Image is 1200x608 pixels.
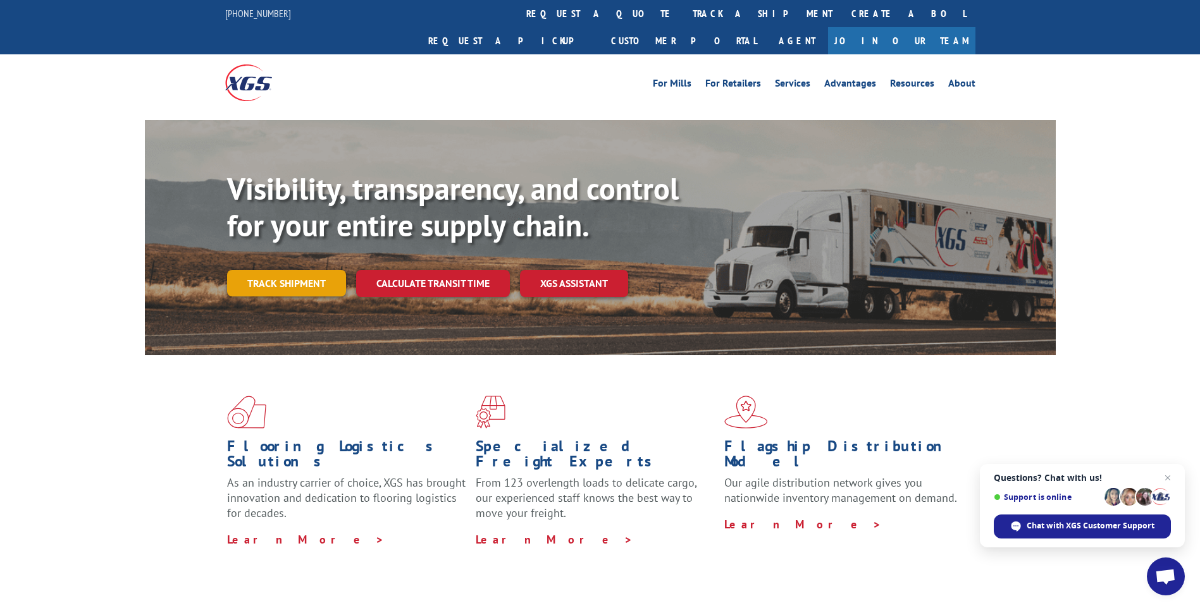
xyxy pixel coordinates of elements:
h1: Flagship Distribution Model [724,439,963,475]
img: xgs-icon-focused-on-flooring-red [476,396,505,429]
a: Track shipment [227,270,346,296]
a: Customer Portal [602,27,766,54]
a: Calculate transit time [356,270,510,297]
span: Support is online [994,492,1100,502]
a: About [948,78,975,92]
b: Visibility, transparency, and control for your entire supply chain. [227,169,679,245]
span: As an industry carrier of choice, XGS has brought innovation and dedication to flooring logistics... [227,475,466,520]
img: xgs-icon-flagship-distribution-model-red [724,396,768,429]
a: Services [775,78,810,92]
span: Our agile distribution network gives you nationwide inventory management on demand. [724,475,957,505]
a: Resources [890,78,934,92]
a: [PHONE_NUMBER] [225,7,291,20]
span: Chat with XGS Customer Support [994,514,1171,538]
a: Learn More > [476,532,633,547]
span: Questions? Chat with us! [994,473,1171,483]
a: Open chat [1147,557,1185,595]
a: For Mills [653,78,691,92]
a: Learn More > [227,532,385,547]
a: Request a pickup [419,27,602,54]
a: Join Our Team [828,27,975,54]
img: xgs-icon-total-supply-chain-intelligence-red [227,396,266,429]
a: Agent [766,27,828,54]
h1: Specialized Freight Experts [476,439,715,475]
h1: Flooring Logistics Solutions [227,439,466,475]
a: For Retailers [705,78,761,92]
a: Advantages [824,78,876,92]
p: From 123 overlength loads to delicate cargo, our experienced staff knows the best way to move you... [476,475,715,532]
a: Learn More > [724,517,882,532]
span: Chat with XGS Customer Support [1027,520,1154,532]
a: XGS ASSISTANT [520,270,628,297]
